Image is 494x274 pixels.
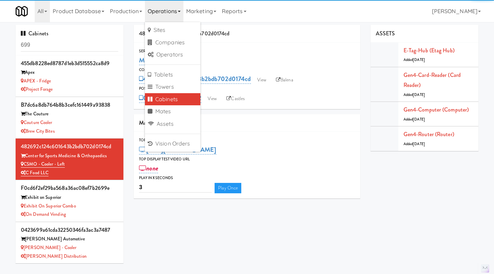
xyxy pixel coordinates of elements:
div: f0cd6f2ef29ba568a36ac08ef7b2699e [21,183,118,193]
div: POS [139,85,355,92]
a: Balena [272,75,297,85]
a: View [204,94,220,104]
a: Companies [145,36,200,49]
input: Search cabinets [21,39,118,52]
a: C Food LLC [21,169,49,176]
a: APEX - Fridge [21,78,51,84]
span: [DATE] [413,117,425,122]
a: Towers [145,81,200,93]
li: b7dc6a8db764b8b3cefc161449a93838The Couture Couture CoolerBrew City Bites [16,97,123,139]
a: 482692c124c601643b2bdb702d0174cd [139,74,251,84]
a: 0000573243413922 [139,93,201,103]
a: Project Forage [21,86,53,92]
div: 482692c124c601643b2bdb702d0174cd [21,141,118,152]
span: Added [404,57,425,62]
li: 482692c124c601643b2bdb702d0174cdCenter for Sports Medicine & Orthopaedics CSMO - Cooler - LeftC F... [16,139,123,180]
span: Cabinets [21,29,49,37]
span: [DATE] [413,92,425,97]
span: [DATE] [413,141,425,147]
a: Tablets [145,69,200,81]
a: CSMO - Cooler - Left [21,161,65,168]
img: Micromart [16,5,28,17]
div: Center for Sports Medicine & Orthopaedics [21,152,118,160]
div: Computer [139,67,355,73]
span: Marketing [139,119,162,127]
div: The Couture [21,110,118,118]
a: Mates [145,105,200,118]
div: [PERSON_NAME] Automotive [21,235,118,244]
a: On Demand Vending [21,211,66,218]
div: Serial Number [139,48,355,55]
a: Gen4-computer (Computer) [404,106,469,114]
div: Exhibit on Superior [21,193,118,202]
div: Play in X seconds [139,175,355,182]
a: Castles [223,94,248,104]
a: Brew City Bites [21,128,55,134]
a: Play Once [215,183,241,193]
a: none [139,163,158,173]
a: [URL][DOMAIN_NAME] [139,145,216,154]
div: 0423699a61cda32250346fa3ac3a7487 [21,225,118,235]
a: Gen4-router (Router) [404,130,454,138]
li: 0423699a61cda32250346fa3ac3a7487[PERSON_NAME] Automotive [PERSON_NAME] - Cooler[PERSON_NAME] Dist... [16,222,123,264]
a: Sites [145,24,200,36]
div: Top Display Test Video Url [139,156,355,163]
span: Added [404,92,425,97]
a: Couture Cooler [21,119,52,126]
a: [PERSON_NAME] - Cooler [21,244,76,251]
div: 482692c124c601643b2bdb702d0174cd [134,25,360,43]
span: Added [404,141,425,147]
a: [PERSON_NAME] Distribution [21,253,87,259]
a: Gen4-card-reader (Card Reader) [404,71,461,89]
a: Operators [145,48,200,61]
div: Top Display Looping Video Url [139,137,355,144]
li: f0cd6f2ef29ba568a36ac08ef7b2699eExhibit on Superior Exhibit on Superior ComboOn Demand Vending [16,180,123,222]
div: Apex [21,68,118,77]
li: 455db8228ed8787d1eb3d515552ca8d9Apex APEX - FridgeProject Forage [16,55,123,97]
span: [DATE] [413,57,425,62]
a: View [254,75,270,85]
a: Vision Orders [145,138,200,150]
a: E-tag-hub (Etag Hub) [404,46,454,54]
span: Added [404,117,425,122]
div: b7dc6a8db764b8b3cefc161449a93838 [21,100,118,110]
a: M-107327 [139,55,167,65]
a: Exhibit on Superior Combo [21,203,76,209]
a: Cabinets [145,93,200,106]
span: ASSETS [376,29,395,37]
a: Assets [145,118,200,130]
div: 455db8228ed8787d1eb3d515552ca8d9 [21,58,118,69]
